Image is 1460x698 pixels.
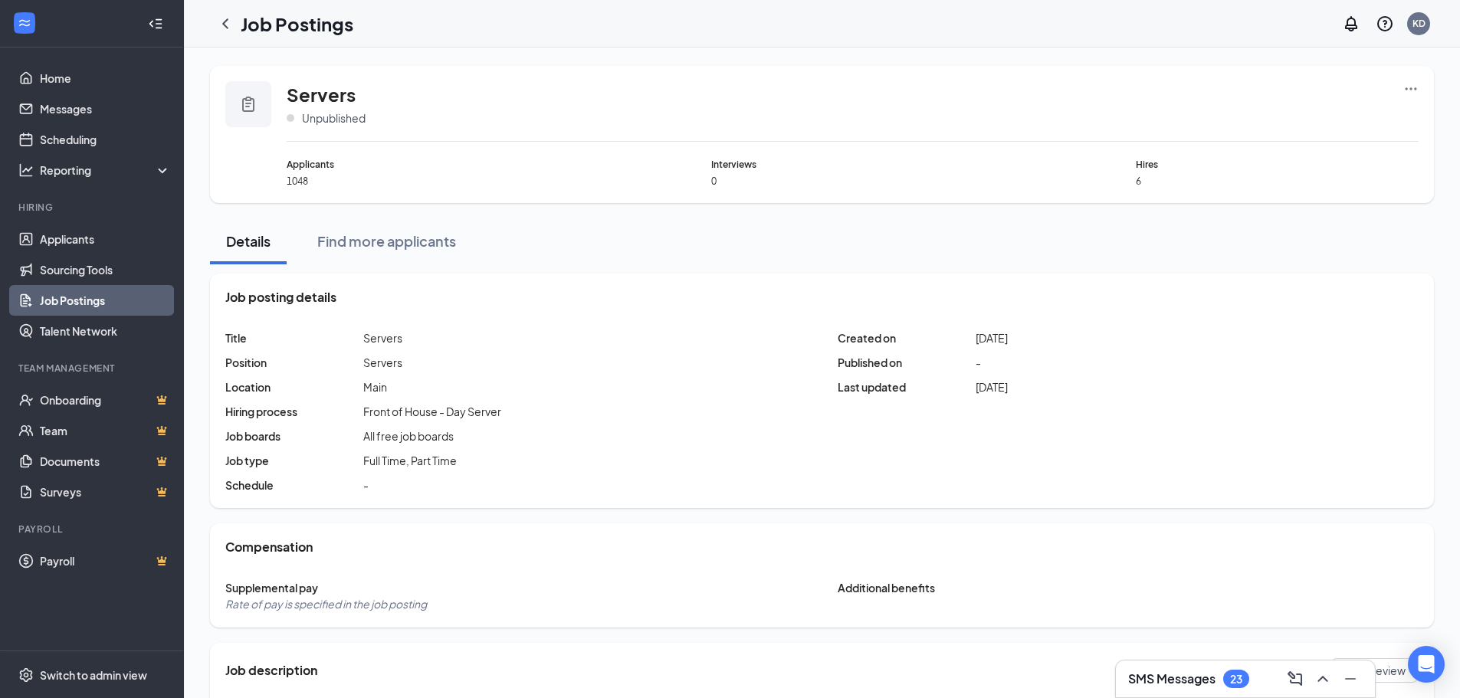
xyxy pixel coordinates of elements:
a: Applicants [40,224,171,254]
a: Sourcing Tools [40,254,171,285]
a: Scheduling [40,124,171,155]
a: DocumentsCrown [40,446,171,477]
span: Rate of pay is specified in the job posting [225,597,427,611]
span: Compensation [225,539,313,555]
button: Eye Preview [1330,658,1419,683]
span: Published on [838,355,976,370]
span: Schedule [225,477,363,493]
span: All free job boards [363,428,454,444]
div: Reporting [40,162,172,178]
svg: Settings [18,667,34,683]
a: Talent Network [40,316,171,346]
div: Servers [363,355,402,370]
a: PayrollCrown [40,546,171,576]
span: 0 [711,175,994,188]
span: Created on [838,330,976,346]
h3: SMS Messages [1128,670,1216,687]
button: Minimize [1338,667,1363,691]
svg: ChevronUp [1314,670,1332,688]
svg: Notifications [1342,15,1360,33]
span: Unpublished [302,110,366,126]
a: Job Postings [40,285,171,316]
svg: QuestionInfo [1376,15,1394,33]
svg: Minimize [1341,670,1360,688]
h1: Job Postings [241,11,353,37]
div: Payroll [18,523,168,536]
span: Servers [287,81,366,107]
svg: WorkstreamLogo [17,15,32,31]
span: Hiring process [225,404,363,419]
div: Open Intercom Messenger [1408,646,1445,683]
span: Position [225,355,363,370]
span: [DATE] [976,330,1008,346]
span: Main [363,379,387,395]
span: Job boards [225,428,363,444]
span: Full Time, Part Time [363,453,457,468]
span: Job type [225,453,363,468]
svg: Analysis [18,162,34,178]
div: Find more applicants [317,231,456,251]
a: TeamCrown [40,415,171,446]
span: Servers [363,330,402,346]
div: 23 [1230,673,1242,686]
button: ChevronUp [1311,667,1335,691]
div: Front of House - Day Server [363,404,501,419]
span: Hires [1136,157,1419,172]
a: Home [40,63,171,93]
svg: Clipboard [239,95,258,113]
div: Team Management [18,362,168,375]
svg: ChevronLeft [216,15,235,33]
div: Switch to admin view [40,667,147,683]
span: Preview [1365,663,1406,678]
span: Interviews [711,157,994,172]
span: Job description [225,662,317,679]
span: Title [225,330,363,346]
span: Additional benefits [838,580,976,595]
span: Last updated [838,379,976,395]
div: Details [225,231,271,251]
div: Hiring [18,201,168,214]
a: SurveysCrown [40,477,171,507]
span: - [363,477,369,493]
a: OnboardingCrown [40,385,171,415]
a: Messages [40,93,171,124]
svg: Collapse [148,16,163,31]
span: - [976,355,981,370]
button: ComposeMessage [1283,667,1307,691]
svg: Ellipses [1403,81,1419,97]
div: KD [1412,17,1426,30]
span: Location [225,379,363,395]
span: Applicants [287,157,569,172]
span: [DATE] [976,379,1008,395]
span: 6 [1136,175,1419,188]
svg: ComposeMessage [1286,670,1304,688]
span: Supplemental pay [225,580,363,595]
span: Job posting details [225,289,336,306]
span: 1048 [287,175,569,188]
